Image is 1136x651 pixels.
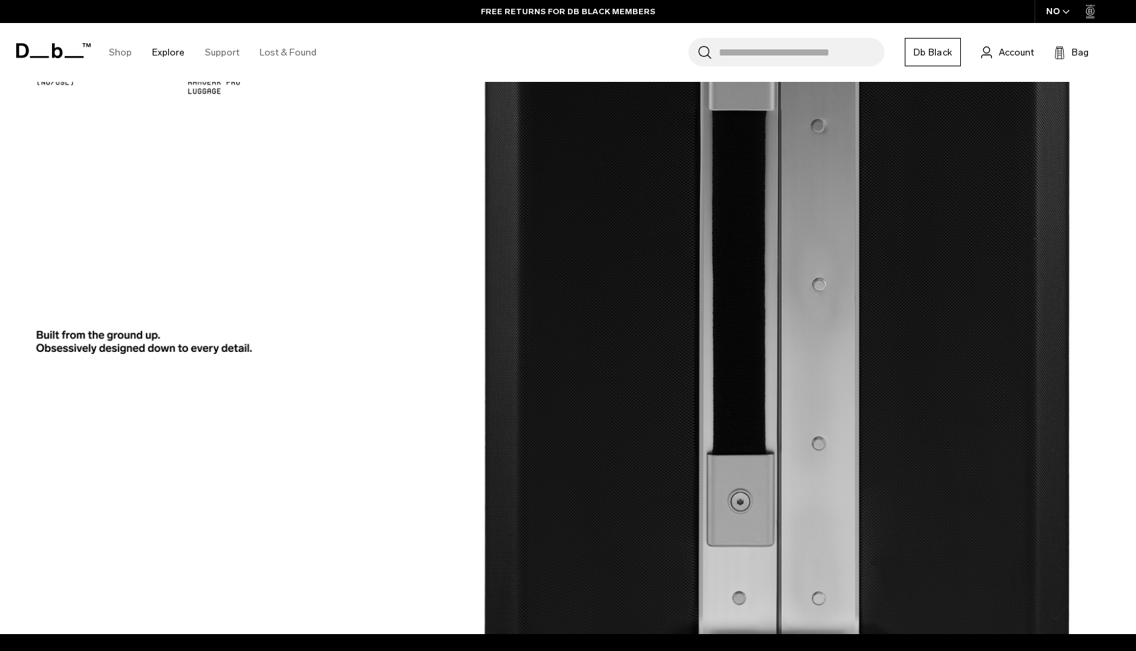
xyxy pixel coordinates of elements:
a: Account [981,44,1034,60]
a: Db Black [905,38,961,66]
a: Support [205,28,239,76]
button: Bag [1054,44,1089,60]
a: Explore [152,28,185,76]
a: FREE RETURNS FOR DB BLACK MEMBERS [481,5,655,18]
nav: Main Navigation [99,23,327,82]
a: Shop [109,28,132,76]
span: Bag [1072,45,1089,60]
span: Account [999,45,1034,60]
a: Lost & Found [260,28,316,76]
